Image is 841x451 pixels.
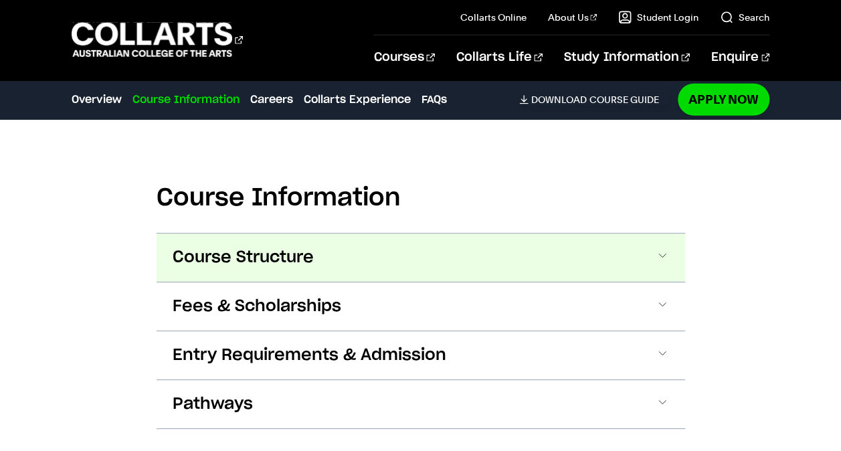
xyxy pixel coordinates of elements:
[173,393,253,415] span: Pathways
[173,247,314,268] span: Course Structure
[548,11,597,24] a: About Us
[519,94,670,106] a: DownloadCourse Guide
[618,11,698,24] a: Student Login
[173,345,446,366] span: Entry Requirements & Admission
[132,92,240,108] a: Course Information
[304,92,411,108] a: Collarts Experience
[72,21,243,59] div: Go to homepage
[456,35,543,80] a: Collarts Life
[564,35,690,80] a: Study Information
[157,234,685,282] button: Course Structure
[531,94,587,106] span: Download
[711,35,769,80] a: Enquire
[250,92,293,108] a: Careers
[72,92,122,108] a: Overview
[157,331,685,379] button: Entry Requirements & Admission
[678,84,769,115] a: Apply Now
[422,92,447,108] a: FAQs
[157,183,685,213] h2: Course Information
[460,11,527,24] a: Collarts Online
[720,11,769,24] a: Search
[157,380,685,428] button: Pathways
[373,35,434,80] a: Courses
[157,282,685,331] button: Fees & Scholarships
[173,296,341,317] span: Fees & Scholarships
